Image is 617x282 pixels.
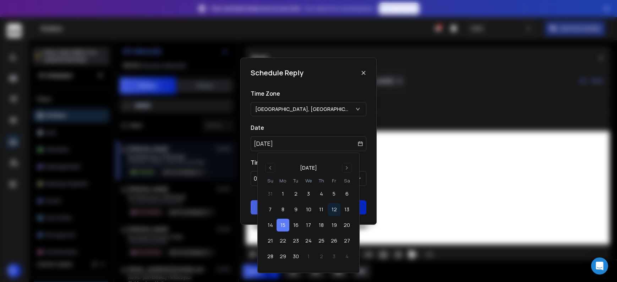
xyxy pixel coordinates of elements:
button: 21 [264,234,277,247]
th: Wednesday [302,177,315,185]
h1: Time Zone [251,89,366,98]
button: 24 [302,234,315,247]
button: Go to previous month [265,163,275,173]
th: Tuesday [289,177,302,185]
button: Go to next month [342,163,352,173]
button: 1 [277,187,289,200]
button: 11 [315,203,328,216]
button: 10 [302,203,315,216]
button: 14 [264,219,277,232]
button: 2 [289,187,302,200]
th: Friday [328,177,340,185]
button: 4 [340,250,353,263]
button: 5 [328,187,340,200]
th: Monday [277,177,289,185]
button: [DATE] [251,136,366,151]
p: [GEOGRAPHIC_DATA], [GEOGRAPHIC_DATA] (UTC+1:00) [255,106,351,113]
th: Sunday [264,177,277,185]
button: 2 [315,250,328,263]
button: 25 [315,234,328,247]
button: 17 [302,219,315,232]
button: 16 [289,219,302,232]
button: 4 [315,187,328,200]
button: 12 [328,203,340,216]
p: [DATE] [254,139,273,148]
button: 28 [264,250,277,263]
button: 13 [340,203,353,216]
button: 30 [289,250,302,263]
button: 18 [315,219,328,232]
button: 20 [340,219,353,232]
div: 09 [254,174,261,183]
button: 23 [289,234,302,247]
button: 29 [277,250,289,263]
h1: Date [251,123,366,132]
button: 1 [302,250,315,263]
button: 27 [340,234,353,247]
th: Thursday [315,177,328,185]
th: Saturday [340,177,353,185]
button: 19 [328,219,340,232]
button: 31 [264,187,277,200]
button: 3 [302,187,315,200]
button: 15 [277,219,289,232]
button: 8 [277,203,289,216]
div: Open Intercom Messenger [591,257,608,275]
button: 26 [328,234,340,247]
button: Schedule [251,200,366,214]
h1: Time [251,158,366,167]
h1: Schedule Reply [251,68,304,78]
div: [DATE] [300,164,317,171]
button: 9 [289,203,302,216]
button: 22 [277,234,289,247]
button: 6 [340,187,353,200]
button: 7 [264,203,277,216]
button: 3 [328,250,340,263]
